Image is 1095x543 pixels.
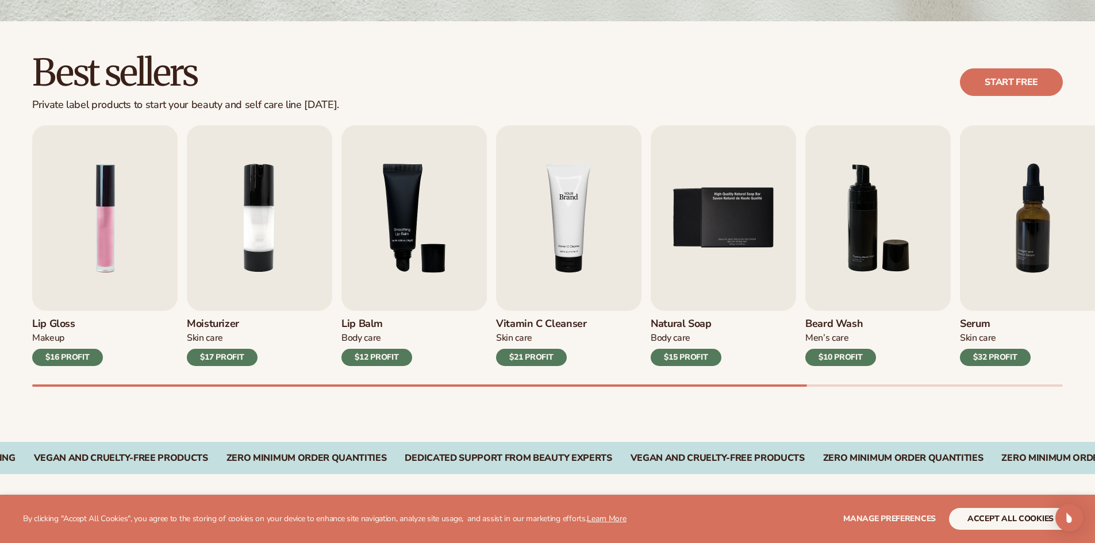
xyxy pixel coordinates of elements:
div: $16 PROFIT [32,349,103,366]
div: Body Care [651,332,721,344]
a: Start free [960,68,1063,96]
div: VEGAN AND CRUELTY-FREE PRODUCTS [34,453,208,464]
div: $12 PROFIT [341,349,412,366]
h3: Lip Gloss [32,318,103,330]
h3: Beard Wash [805,318,876,330]
a: 5 / 9 [651,125,796,366]
div: Vegan and Cruelty-Free Products [631,453,805,464]
h3: Natural Soap [651,318,721,330]
div: $17 PROFIT [187,349,258,366]
h3: Lip Balm [341,318,412,330]
div: Makeup [32,332,103,344]
a: 3 / 9 [341,125,487,366]
div: Skin Care [187,332,258,344]
div: Private label products to start your beauty and self care line [DATE]. [32,99,339,111]
div: Open Intercom Messenger [1055,504,1083,532]
h3: Serum [960,318,1031,330]
div: Zero Minimum Order QuantitieS [823,453,983,464]
a: 1 / 9 [32,125,178,366]
a: 2 / 9 [187,125,332,366]
div: DEDICATED SUPPORT FROM BEAUTY EXPERTS [405,453,612,464]
div: Skin Care [960,332,1031,344]
div: Body Care [341,332,412,344]
div: $21 PROFIT [496,349,567,366]
button: accept all cookies [949,508,1072,530]
button: Manage preferences [843,508,936,530]
div: $10 PROFIT [805,349,876,366]
h2: Best sellers [32,53,339,92]
div: Skin Care [496,332,587,344]
div: ZERO MINIMUM ORDER QUANTITIES [226,453,387,464]
img: Shopify Image 8 [496,125,641,311]
a: 4 / 9 [496,125,641,366]
span: Manage preferences [843,513,936,524]
h3: Moisturizer [187,318,258,330]
p: By clicking "Accept All Cookies", you agree to the storing of cookies on your device to enhance s... [23,514,627,524]
h3: Vitamin C Cleanser [496,318,587,330]
a: Learn More [587,513,626,524]
a: 6 / 9 [805,125,951,366]
div: $15 PROFIT [651,349,721,366]
div: $32 PROFIT [960,349,1031,366]
div: Men’s Care [805,332,876,344]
